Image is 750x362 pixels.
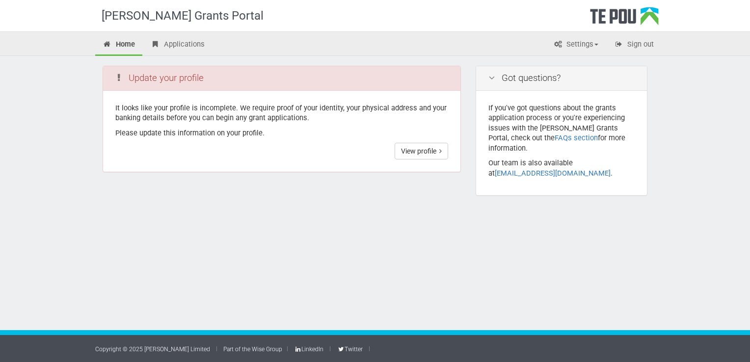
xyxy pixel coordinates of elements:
a: Part of the Wise Group [223,346,282,353]
a: View profile [395,143,448,159]
p: If you've got questions about the grants application process or you're experiencing issues with t... [488,103,635,154]
a: Copyright © 2025 [PERSON_NAME] Limited [95,346,210,353]
a: Twitter [337,346,362,353]
a: [EMAIL_ADDRESS][DOMAIN_NAME] [495,169,611,178]
p: It looks like your profile is incomplete. We require proof of your identity, your physical addres... [115,103,448,123]
a: LinkedIn [294,346,323,353]
p: Please update this information on your profile. [115,128,448,138]
p: Our team is also available at . [488,158,635,178]
div: Update your profile [103,66,460,91]
a: FAQs section [555,133,598,142]
a: Applications [143,34,212,56]
div: Got questions? [476,66,647,91]
a: Sign out [607,34,661,56]
a: Home [95,34,142,56]
a: Settings [546,34,606,56]
div: Te Pou Logo [590,7,659,31]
